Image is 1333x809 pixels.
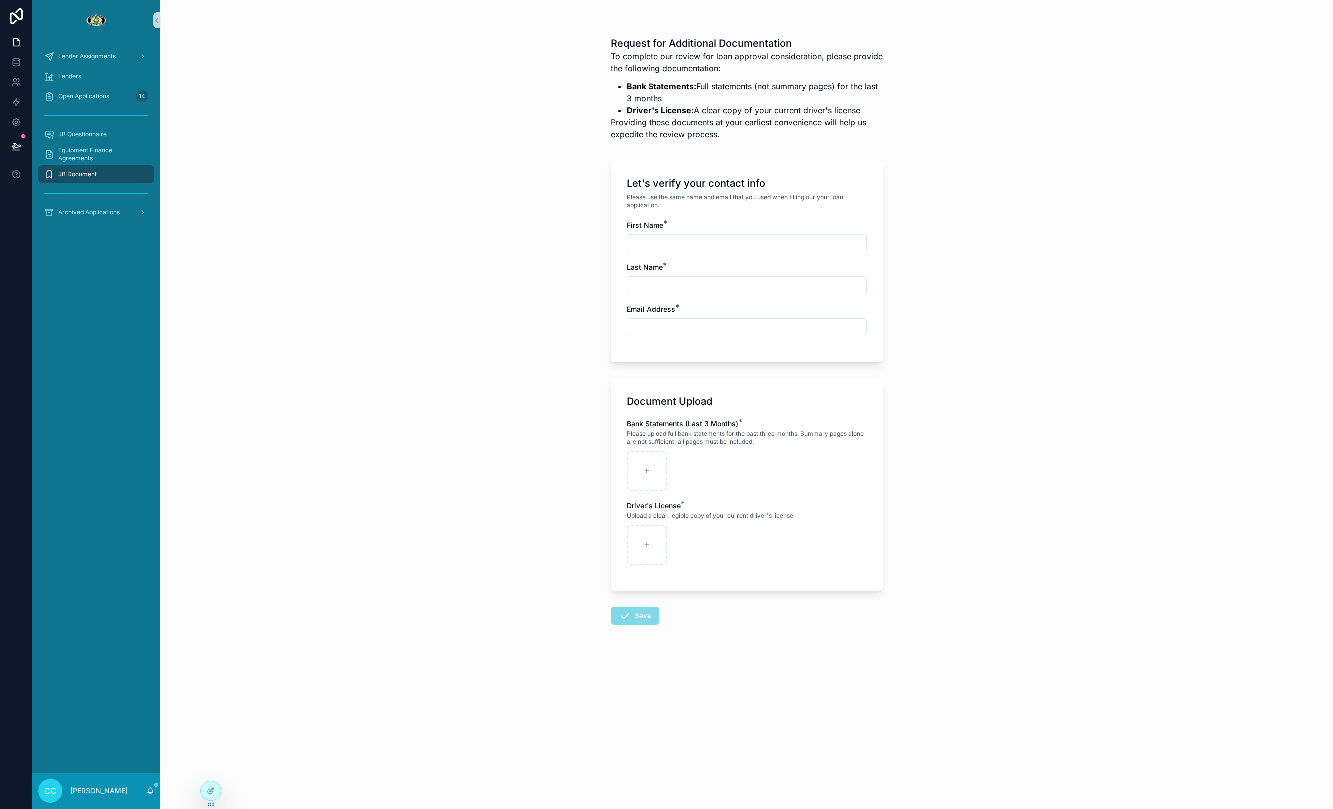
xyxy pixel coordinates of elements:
a: Lender Assignments [38,47,154,65]
span: First Name [627,221,663,229]
h1: Request for Additional Documentation [611,36,883,50]
li: A clear copy of your current driver's license [627,104,883,116]
span: Open Applications [58,92,109,100]
strong: Driver's License: [627,105,694,115]
a: Open Applications14 [38,87,154,105]
a: Archived Applications [38,203,154,221]
a: JB Document [38,165,154,183]
span: Archived Applications [58,208,120,216]
a: Equipment Finance Agreements [38,145,154,163]
p: To complete our review for loan approval consideration, please provide the following documentation: [611,50,883,74]
span: Last Name [627,263,663,271]
span: Email Address [627,305,675,313]
span: Lender Assignments [58,52,116,60]
li: Full statements (not summary pages) for the last 3 months [627,80,883,104]
span: JB Document [58,170,97,178]
span: Bank Statements (Last 3 Months) [627,419,738,428]
img: App logo [86,12,106,28]
span: Lenders [58,72,81,80]
span: Driver's License [627,501,681,510]
strong: Bank Statements: [627,81,696,91]
a: Lenders [38,67,154,85]
a: JB Questionnaire [38,125,154,143]
span: CC [44,785,56,797]
h1: Let's verify your contact info [627,176,765,190]
span: Upload a clear, legible copy of your current driver's license [627,512,793,520]
span: Please upload full bank statements for the past three months. Summary pages alone are not suffici... [627,430,867,446]
p: Providing these documents at your earliest convenience will help us expedite the review process. [611,116,883,140]
span: Please use the same name and email that you used when filling our your loan application. [627,193,867,209]
p: [PERSON_NAME] [70,786,128,796]
span: JB Questionnaire [58,130,107,138]
span: Equipment Finance Agreements [58,146,144,162]
div: scrollable content [32,40,160,234]
h1: Document Upload [627,394,712,409]
div: 14 [136,90,148,102]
